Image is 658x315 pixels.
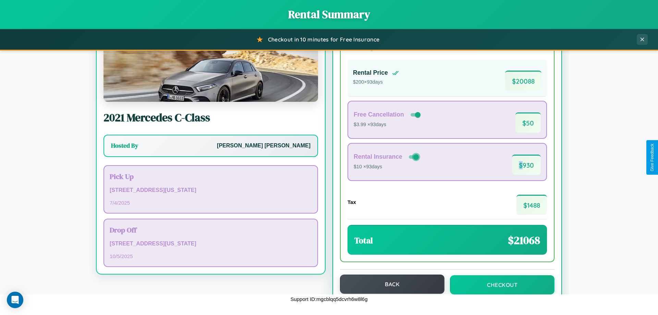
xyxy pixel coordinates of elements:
p: $3.99 × 93 days [354,120,422,129]
p: $ 200 × 93 days [353,78,399,87]
span: $ 930 [512,155,541,175]
h3: Hosted By [111,142,138,150]
h4: Rental Price [353,69,388,76]
img: Mercedes C-Class [103,33,318,102]
h2: 2021 Mercedes C-Class [103,110,318,125]
h4: Rental Insurance [354,153,402,160]
h1: Rental Summary [7,7,651,22]
h3: Pick Up [110,171,312,181]
span: $ 1488 [516,195,547,215]
span: $ 20088 [505,71,541,91]
h4: Free Cancellation [354,111,404,118]
p: $10 × 93 days [354,162,420,171]
p: [STREET_ADDRESS][US_STATE] [110,185,312,195]
span: $ 21068 [508,233,540,248]
span: $ 50 [515,112,541,133]
button: Back [340,275,444,294]
h3: Total [354,235,373,246]
div: Open Intercom Messenger [7,292,23,308]
p: [PERSON_NAME] [PERSON_NAME] [217,141,310,151]
p: Support ID: mgcblqq5dcvrh6w8l6g [290,294,367,304]
h4: Tax [348,199,356,205]
div: Give Feedback [650,144,655,171]
button: Checkout [450,275,555,294]
p: 7 / 4 / 2025 [110,198,312,207]
p: [STREET_ADDRESS][US_STATE] [110,239,312,249]
h3: Drop Off [110,225,312,235]
span: Checkout in 10 minutes for Free Insurance [268,36,379,43]
p: 10 / 5 / 2025 [110,252,312,261]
